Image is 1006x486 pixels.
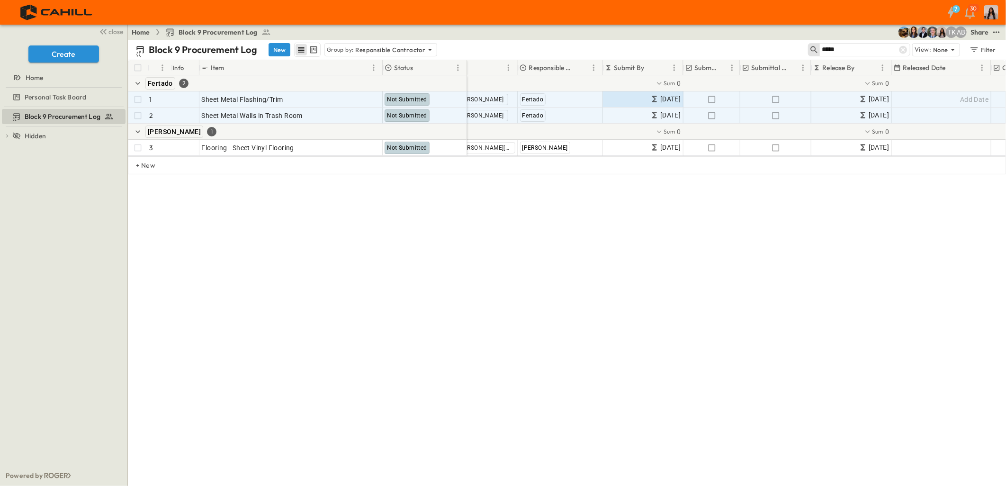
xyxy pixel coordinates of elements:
button: close [95,25,126,38]
p: Submittal Approved? [752,63,788,72]
span: Block 9 Procurement Log [25,112,100,121]
span: Not Submitted [387,96,427,103]
div: Share [970,27,989,37]
img: Rachel Villicana (rvillicana@cahill-sf.com) [898,27,910,38]
img: Kim Bowen (kbowen@cahill-sf.com) [908,27,919,38]
button: Menu [588,62,600,73]
p: Item [211,63,225,72]
a: Personal Task Board [2,90,124,104]
button: Sort [415,63,425,73]
button: Menu [798,62,809,73]
span: Sheet Metal Walls in Trash Room [202,111,303,120]
h6: 7 [955,5,958,13]
button: Sort [646,63,656,73]
span: [PERSON_NAME] [458,96,503,103]
img: Jared Salin (jsalin@cahill-sf.com) [927,27,938,38]
p: 1 [150,95,152,104]
button: Menu [452,62,464,73]
div: Andrew Barreto (abarreto@guzmangc.com) [955,27,967,38]
button: Sort [856,63,867,73]
span: close [109,27,124,36]
p: Sum [872,79,884,87]
button: Filter [966,43,998,56]
img: Raven Libunao (rlibunao@cahill-sf.com) [936,27,948,38]
nav: breadcrumbs [132,27,277,37]
p: Responsible Contractor [529,63,576,72]
p: 2 [150,111,153,120]
div: Info [171,60,199,75]
span: Sheet Metal Flashing/Trim [202,95,283,104]
div: Personal Task Boardtest [2,90,126,105]
button: Sort [948,63,958,73]
p: None [933,45,948,54]
span: [DATE] [660,110,681,121]
span: 0 [885,79,889,88]
span: [DATE] [869,142,889,153]
p: Submit By [614,63,645,72]
button: Menu [669,62,680,73]
p: Responsible Contractor [356,45,426,54]
span: Hidden [25,131,46,141]
a: Home [132,27,150,37]
p: Release By [823,63,855,72]
span: 0 [677,127,681,136]
button: 7 [942,4,961,21]
p: Sum [872,127,884,135]
button: New [269,43,290,56]
p: 30 [970,5,977,12]
div: Teddy Khuong (tkhuong@guzmangc.com) [946,27,957,38]
span: [PERSON_NAME] [522,144,567,151]
p: Sum [664,127,675,135]
span: [DATE] [869,110,889,121]
div: 2 [179,79,189,88]
div: 1 [207,127,216,136]
div: table view [294,43,321,57]
button: Menu [877,62,889,73]
span: Not Submitted [387,112,427,119]
button: Sort [790,63,800,73]
p: Released Date [903,63,946,72]
img: 4f72bfc4efa7236828875bac24094a5ddb05241e32d018417354e964050affa1.png [11,2,103,22]
span: [DATE] [660,94,681,105]
button: Sort [719,63,729,73]
span: Personal Task Board [25,92,86,102]
button: Menu [368,62,379,73]
span: Not Submitted [387,144,427,151]
span: [PERSON_NAME] [458,112,503,119]
p: Block 9 Procurement Log [149,43,257,56]
a: Home [2,71,124,84]
span: 0 [885,127,889,136]
button: Menu [727,62,738,73]
p: View: [915,45,931,55]
span: Add Date [960,95,988,104]
button: Sort [578,63,588,73]
p: 3 [150,143,153,153]
span: [DATE] [869,94,889,105]
span: Home [26,73,44,82]
span: [DATE] [660,142,681,153]
span: Block 9 Procurement Log [179,27,258,37]
button: Menu [157,62,168,73]
img: Mike Daly (mdaly@cahill-sf.com) [917,27,929,38]
span: Flooring - Sheet Vinyl Flooring [202,143,294,153]
button: Menu [503,62,514,73]
span: [PERSON_NAME] [148,128,201,135]
button: Create [28,45,99,63]
p: + New [136,161,142,170]
div: Block 9 Procurement Logtest [2,109,126,124]
a: Block 9 Procurement Log [2,110,124,123]
p: Sum [664,79,675,87]
button: Menu [977,62,988,73]
p: Submitted? [695,63,717,72]
span: [PERSON_NAME][DOMAIN_NAME] [458,144,511,152]
button: test [991,27,1002,38]
div: # [147,60,171,75]
span: 0 [677,79,681,88]
span: Fertado [148,80,173,87]
span: Fertado [522,112,543,119]
button: row view [296,44,307,55]
img: Profile Picture [984,5,998,19]
button: Sort [151,63,162,73]
a: Block 9 Procurement Log [165,27,271,37]
button: kanban view [307,44,319,55]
